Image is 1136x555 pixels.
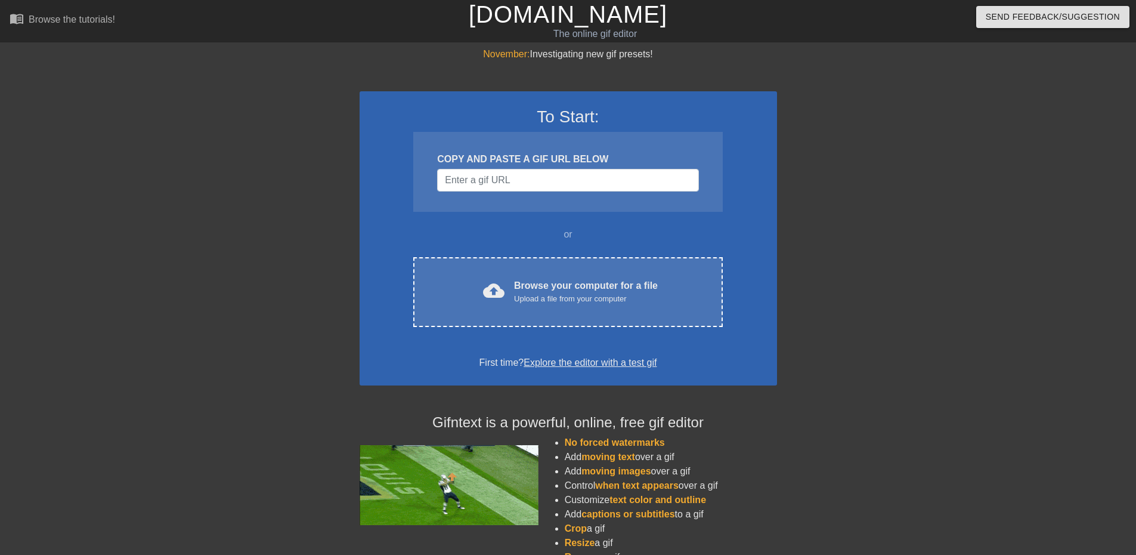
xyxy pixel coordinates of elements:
[565,538,595,548] span: Resize
[524,357,657,368] a: Explore the editor with a test gif
[514,293,658,305] div: Upload a file from your computer
[581,466,651,476] span: moving images
[581,509,674,519] span: captions or subtitles
[986,10,1120,24] span: Send Feedback/Suggestion
[469,1,667,27] a: [DOMAIN_NAME]
[565,522,777,536] li: a gif
[360,445,538,525] img: football_small.gif
[609,495,706,505] span: text color and outline
[565,523,587,534] span: Crop
[514,279,658,305] div: Browse your computer for a file
[565,479,777,493] li: Control over a gif
[375,107,762,127] h3: To Start:
[10,11,115,30] a: Browse the tutorials!
[375,356,762,370] div: First time?
[976,6,1129,28] button: Send Feedback/Suggestion
[581,452,635,462] span: moving text
[360,47,777,61] div: Investigating new gif presets!
[437,152,698,166] div: COPY AND PASTE A GIF URL BELOW
[385,27,806,41] div: The online gif editor
[483,49,530,59] span: November:
[29,14,115,24] div: Browse the tutorials!
[565,437,665,448] span: No forced watermarks
[565,493,777,507] li: Customize
[10,11,24,26] span: menu_book
[595,480,679,491] span: when text appears
[565,536,777,550] li: a gif
[565,450,777,464] li: Add over a gif
[437,169,698,192] input: Username
[483,280,504,301] span: cloud_upload
[360,414,777,431] h4: Gifntext is a powerful, online, free gif editor
[565,507,777,522] li: Add to a gif
[565,464,777,479] li: Add over a gif
[391,227,746,242] div: or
